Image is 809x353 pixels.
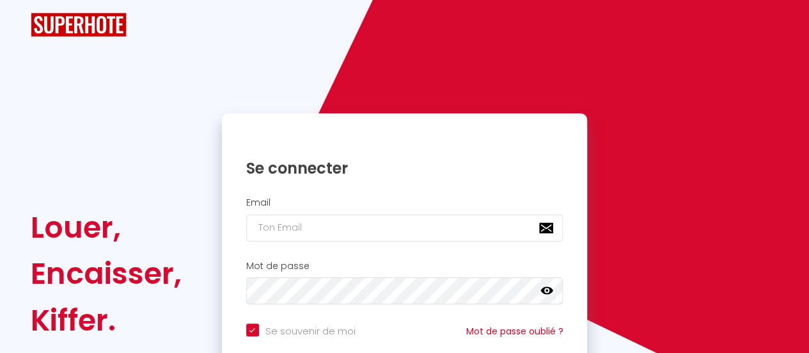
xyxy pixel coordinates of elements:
[246,197,563,208] h2: Email
[31,250,182,297] div: Encaisser,
[246,215,563,242] input: Ton Email
[246,158,563,178] h1: Se connecter
[31,204,182,250] div: Louer,
[246,261,563,272] h2: Mot de passe
[466,325,563,338] a: Mot de passe oublié ?
[31,297,182,343] div: Kiffer.
[31,13,127,37] img: SuperHote logo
